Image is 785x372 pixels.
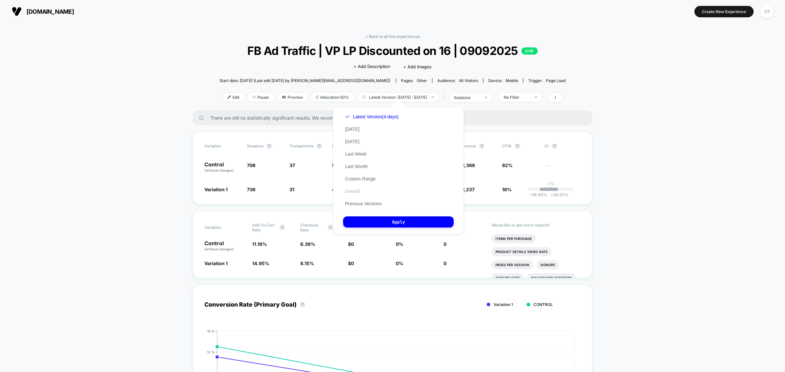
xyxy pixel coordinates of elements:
[219,78,390,83] span: Start date: [DATE] (Last edit [DATE] by [PERSON_NAME][EMAIL_ADDRESS][DOMAIN_NAME])
[550,186,552,191] p: |
[207,329,215,333] tspan: 16 %
[316,95,319,99] img: rebalance
[343,163,370,169] button: Last Month
[223,93,244,102] span: Edit
[210,115,579,121] span: There are still no statistically significant results. We recommend waiting a few more days
[204,162,240,173] p: Control
[253,95,256,99] img: end
[348,241,354,247] span: $
[417,78,427,83] span: other
[348,261,354,266] span: $
[248,93,274,102] span: Pause
[10,6,76,17] button: [DOMAIN_NAME]
[362,95,366,99] img: calendar
[444,261,446,266] span: 0
[343,176,377,182] button: Custom Range
[343,188,361,194] button: Overall
[300,302,305,307] button: ?
[459,78,478,83] span: All Visitors
[237,44,549,58] span: FB Ad Traffic | VP LP Discounted on 16 | 09092025
[204,241,246,252] p: Control
[300,241,315,247] span: 6.36 %
[444,241,446,247] span: 0
[343,139,361,144] button: [DATE]
[343,216,454,228] button: Apply
[247,187,255,192] span: 736
[351,261,354,266] span: 0
[252,223,276,232] span: Add To Cart Rate
[502,144,538,149] span: OTW
[479,144,484,149] button: ?
[247,162,255,168] span: 708
[442,93,449,102] span: |
[492,223,581,228] p: Would like to see more reports?
[694,6,754,17] button: Create New Experience
[547,192,568,197] span: 28.63 %
[300,261,314,266] span: 8.15 %
[280,225,285,230] button: ?
[204,247,234,251] span: (without changes)
[354,63,390,70] span: + Add Description
[204,144,240,149] span: Variation
[204,223,240,232] span: Variation
[26,8,74,15] span: [DOMAIN_NAME]
[432,96,434,98] img: end
[550,192,553,197] span: +
[759,5,775,18] button: CP
[494,302,513,307] span: Variation 1
[267,144,272,149] button: ?
[357,93,439,102] span: Latest Version: [DATE] - [DATE]
[207,350,215,354] tspan: 12 %
[289,144,313,148] span: Transactions
[483,78,523,83] span: Device:
[228,95,231,99] img: edit
[204,187,228,192] span: Variation 1
[535,96,537,98] img: end
[527,273,576,282] li: Avg Session Duration
[437,78,478,83] div: Audience:
[492,273,524,282] li: Signups Rate
[343,114,400,120] button: Latest Version(4 days)
[396,241,403,247] span: 0 %
[548,181,554,186] p: 0%
[485,97,487,98] img: end
[504,95,530,100] div: No Filter
[506,78,518,83] span: mobile
[545,144,581,149] span: CI
[530,192,547,197] span: -49.66 %
[343,201,384,207] button: Previous Versions
[12,7,22,16] img: Visually logo
[533,302,553,307] span: CONTROL
[351,241,354,247] span: 0
[252,241,267,247] span: 11.16 %
[403,64,431,69] span: + Add Images
[454,95,480,100] div: sessions
[546,78,566,83] span: Page Load
[289,187,294,192] span: 31
[289,162,295,168] span: 37
[396,261,403,266] span: 0 %
[311,93,354,102] span: Allocation: 50%
[760,5,773,18] div: CP
[252,261,269,266] span: 14.95 %
[317,144,322,149] button: ?
[552,144,557,149] button: ?
[492,234,536,243] li: Items Per Purchase
[300,223,324,232] span: Checkout Rate
[204,261,228,266] span: Variation 1
[247,144,263,148] span: Sessions
[528,78,566,83] div: Trigger:
[492,260,533,269] li: Pages Per Session
[365,34,420,39] a: < Back to all live experiences
[492,247,551,256] li: Product Details Views Rate
[204,168,234,172] span: (without changes)
[343,126,361,132] button: [DATE]
[536,260,559,269] li: Signups
[277,93,308,102] span: Preview
[502,187,512,192] span: 18%
[515,144,520,149] button: ?
[545,163,581,173] span: ---
[401,78,427,83] div: Pages:
[502,162,513,168] span: 82%
[521,47,538,55] p: LIVE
